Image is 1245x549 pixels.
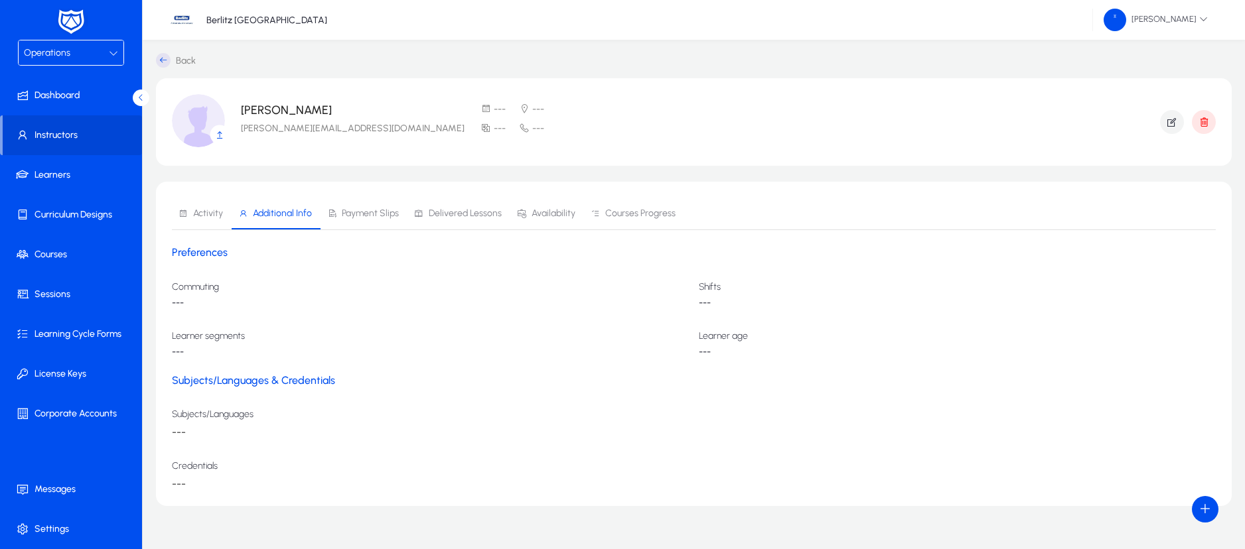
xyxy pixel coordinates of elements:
[172,347,689,357] p: ---
[241,122,465,135] p: [PERSON_NAME][EMAIL_ADDRESS][DOMAIN_NAME]
[699,331,1216,341] h4: Learner age
[241,103,465,117] p: [PERSON_NAME]
[532,209,575,218] span: Availability
[169,7,194,32] img: 37.jpg
[3,394,145,434] a: Corporate Accounts
[3,89,145,102] span: Dashboard
[3,483,145,496] span: Messages
[36,77,46,88] img: tab_domain_overview_orange.svg
[429,209,502,218] span: Delivered Lessons
[1104,9,1126,31] img: 58.png
[3,274,145,314] a: Sessions
[172,409,1216,420] h4: Subjects/Languages
[172,94,225,147] img: profile_image
[3,522,145,536] span: Settings
[3,314,145,354] a: Learning Cycle Forms
[3,155,145,195] a: Learners
[172,374,1216,387] h3: Subjects/Languages & Credentials
[206,15,327,26] p: Berlitz [GEOGRAPHIC_DATA]
[172,282,689,292] h4: Commuting
[3,509,145,549] a: Settings
[3,288,145,301] span: Sessions
[3,76,145,115] a: Dashboard
[24,47,70,58] span: Operations
[3,328,145,341] span: Learning Cycle Forms
[172,477,186,490] span: ---
[3,235,145,274] a: Courses
[172,461,1216,471] h4: Credentials
[494,103,506,115] span: ---
[147,78,224,87] div: Keywords by Traffic
[21,34,32,45] img: website_grey.svg
[156,53,196,68] a: Back
[172,246,1216,259] h3: Preferences
[3,208,145,221] span: Curriculum Designs
[699,282,1216,292] h4: Shifts
[1093,8,1218,32] button: [PERSON_NAME]
[699,347,1216,357] p: ---
[1104,9,1208,31] span: [PERSON_NAME]
[699,298,1216,308] p: ---
[3,354,145,394] a: License Keys
[54,8,88,36] img: white-logo.png
[3,367,145,381] span: License Keys
[605,209,676,218] span: Courses Progress
[37,21,65,32] div: v 4.0.24
[50,78,119,87] div: Domain Overview
[3,248,145,261] span: Courses
[172,331,689,341] h4: Learner segments
[3,469,145,509] a: Messages
[3,195,145,235] a: Curriculum Designs
[3,168,145,182] span: Learners
[532,123,544,134] span: ---
[3,407,145,420] span: Corporate Accounts
[193,209,223,218] span: Activity
[172,426,186,438] span: ---
[3,129,142,142] span: Instructors
[532,103,544,115] span: ---
[494,123,506,134] span: ---
[21,21,32,32] img: logo_orange.svg
[35,34,146,45] div: Domain: [DOMAIN_NAME]
[132,77,143,88] img: tab_keywords_by_traffic_grey.svg
[342,209,399,218] span: Payment Slips
[253,209,312,218] span: Additional Info
[172,298,689,308] p: ---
